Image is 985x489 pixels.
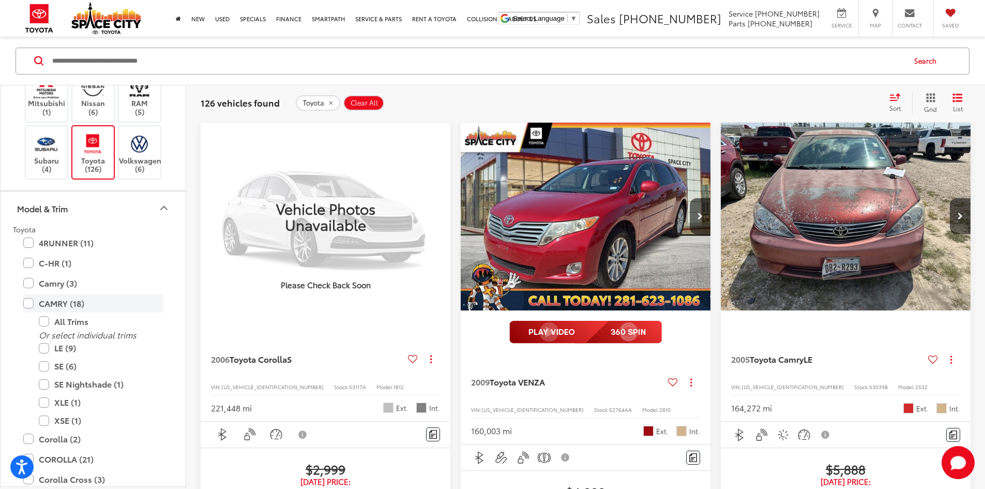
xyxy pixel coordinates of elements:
span: Barcelona Red Metallic [643,426,654,436]
span: Toyota [303,98,324,107]
img: Cruise Control [798,428,811,441]
span: Stock: [854,383,869,391]
img: Bluetooth® [216,428,229,441]
a: 2009Toyota VENZA [471,376,664,388]
button: View Disclaimer [557,447,574,468]
span: Map [864,22,887,29]
img: Sunroof/Moonroof [777,428,790,441]
span: Grid [924,104,937,113]
img: Space City Toyota in Humble, TX) [32,74,60,98]
label: Subaru (4) [26,131,68,173]
button: Search [904,48,951,73]
button: Actions [422,350,440,368]
span: [PHONE_NUMBER] [619,10,721,26]
button: List View [945,92,971,113]
span: [US_VEHICLE_IDENTIFICATION_NUMBER] [741,383,844,391]
span: ​ [567,14,568,22]
span: Stock: [594,406,609,413]
button: View Disclaimer [292,424,314,446]
span: Sort [889,103,901,112]
span: 52764AA [609,406,632,413]
img: Space City Toyota in Humble, TX) [125,131,154,156]
button: Actions [942,350,960,368]
span: VIN: [211,383,221,391]
button: Next image [690,198,710,234]
button: View Disclaimer [817,424,835,446]
i: Or select individual trims [39,328,137,340]
button: Actions [682,373,700,391]
span: dropdown dots [690,378,692,387]
label: Mitsubishi (1) [26,74,68,116]
img: Keyless Entry [517,451,529,464]
span: Ext. [916,404,929,413]
span: Contact [898,22,922,29]
span: Int. [689,426,700,436]
img: full motion video [509,321,662,344]
span: 2005 [731,353,750,365]
img: 2009 Toyota VENZA Base [460,123,711,312]
div: 2009 Toyota VENZA Base 0 [460,123,711,310]
div: 160,003 mi [471,425,512,437]
span: Ivory [676,426,687,436]
img: 2005 Toyota Camry LE [720,123,972,312]
button: Select sort value [884,92,912,113]
label: XSE (1) [39,411,163,429]
label: RAM (5) [119,74,161,116]
span: LE [804,353,812,365]
a: Select Language​ [513,14,577,22]
img: Bluetooth® [473,451,486,464]
span: Sales [587,10,616,26]
a: 2005Toyota CamryLE [731,353,924,365]
span: 126 vehicles found [201,96,280,108]
span: Parts [729,18,746,28]
img: Aux Input [495,451,508,464]
span: Ext. [396,403,408,413]
label: XLE (1) [39,393,163,411]
span: 2009 [471,376,490,388]
span: [DATE] Price: [211,477,440,487]
span: Int. [949,404,960,413]
button: Next image [950,198,971,234]
img: Space City Toyota in Humble, TX) [32,131,60,156]
div: Model & Trim [17,203,68,213]
span: S [287,353,292,365]
button: Comments [946,428,960,442]
label: C-HR (1) [23,254,163,272]
span: Service [729,8,753,19]
button: Comments [686,451,700,465]
span: Salsa Red Pearl [903,403,914,413]
label: Corolla Cross (3) [23,470,163,488]
span: Int. [429,403,440,413]
span: Clear All [351,98,378,107]
svg: Start Chat [942,446,975,479]
label: CAMRY (18) [23,294,163,312]
label: COROLLA (21) [23,450,163,468]
img: Cruise Control [270,428,283,441]
span: 2810 [659,406,671,413]
span: 1812 [393,383,404,391]
button: remove Toyota [296,95,340,110]
span: 2006 [211,353,230,365]
span: Silver Streak Mica [383,403,393,413]
label: Volkswagen (6) [119,131,161,173]
span: Model: [642,406,659,413]
button: Grid View [912,92,945,113]
span: dropdown dots [950,355,952,364]
span: VIN: [471,406,481,413]
span: 53039B [869,383,888,391]
label: Nissan (6) [72,74,114,116]
span: ▼ [570,14,577,22]
a: 2005 Toyota Camry LE2005 Toyota Camry LE2005 Toyota Camry LE2005 Toyota Camry LE [720,123,972,310]
img: Space City Toyota in Humble, TX) [79,131,107,156]
span: Toyota Corolla [230,353,287,365]
div: 2005 Toyota Camry LE 0 [720,123,972,310]
div: 221,448 mi [211,402,252,414]
span: Toyota [13,224,36,234]
label: Toyota (126) [72,131,114,173]
img: Comments [949,431,958,439]
span: Stock: [334,383,349,391]
div: 164,272 mi [731,402,772,414]
form: Search by Make, Model, or Keyword [51,48,904,73]
span: [US_VEHICLE_IDENTIFICATION_NUMBER] [221,383,324,391]
span: Select Language [513,14,565,22]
